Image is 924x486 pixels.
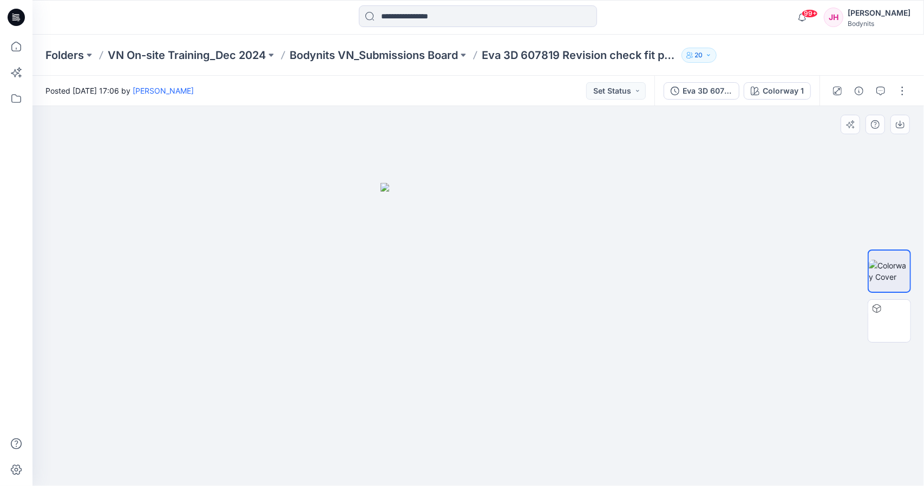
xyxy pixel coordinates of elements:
[824,8,843,27] div: JH
[108,48,266,63] a: VN On-site Training_Dec 2024
[848,6,910,19] div: [PERSON_NAME]
[848,19,910,28] div: Bodynits
[683,85,732,97] div: Eva 3D 607819
[482,48,677,63] p: Eva 3D 607819 Revision check fit pattern
[681,48,717,63] button: 20
[664,82,739,100] button: Eva 3D 607819
[45,48,84,63] a: Folders
[763,85,804,97] div: Colorway 1
[133,86,194,95] a: [PERSON_NAME]
[45,85,194,96] span: Posted [DATE] 17:06 by
[869,260,910,283] img: Colorway Cover
[802,9,818,18] span: 99+
[381,183,576,486] img: eyJhbGciOiJIUzI1NiIsImtpZCI6IjAiLCJzbHQiOiJzZXMiLCJ0eXAiOiJKV1QifQ.eyJkYXRhIjp7InR5cGUiOiJzdG9yYW...
[744,82,811,100] button: Colorway 1
[850,82,868,100] button: Details
[695,49,703,61] p: 20
[290,48,458,63] a: Bodynits VN_Submissions Board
